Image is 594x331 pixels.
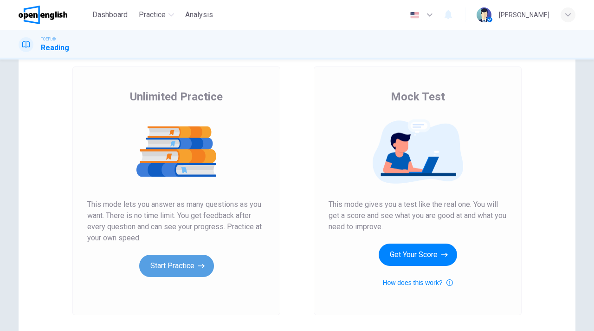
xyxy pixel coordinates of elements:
button: How does this work? [382,277,452,288]
span: Practice [139,9,166,20]
button: Start Practice [139,255,214,277]
span: Mock Test [391,89,445,104]
img: en [409,12,420,19]
span: Unlimited Practice [130,89,223,104]
a: OpenEnglish logo [19,6,89,24]
button: Analysis [181,7,217,23]
button: Practice [135,7,178,23]
h1: Reading [41,42,69,53]
span: Analysis [185,9,213,20]
span: This mode gives you a test like the real one. You will get a score and see what you are good at a... [329,199,507,232]
div: [PERSON_NAME] [499,9,549,20]
button: Get Your Score [379,244,457,266]
img: Profile picture [477,7,491,22]
img: OpenEnglish logo [19,6,67,24]
span: Dashboard [92,9,128,20]
span: TOEFL® [41,36,56,42]
button: Dashboard [89,7,131,23]
span: This mode lets you answer as many questions as you want. There is no time limit. You get feedback... [87,199,265,244]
